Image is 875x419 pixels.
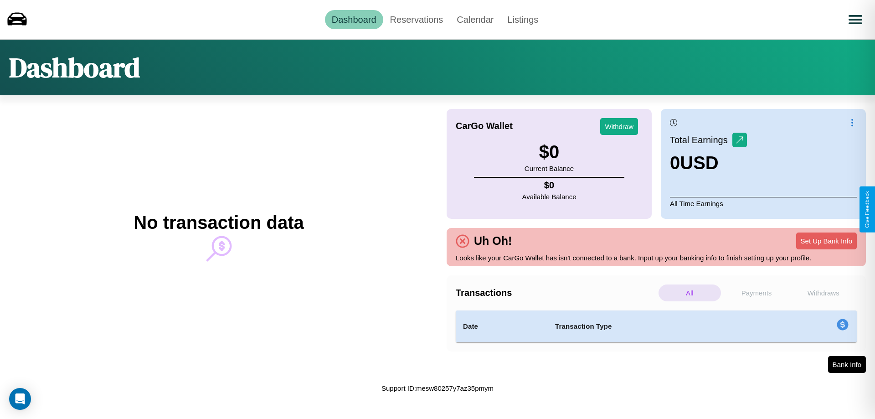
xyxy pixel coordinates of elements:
h4: Date [463,321,540,332]
p: Looks like your CarGo Wallet has isn't connected to a bank. Input up your banking info to finish ... [456,252,857,264]
h4: $ 0 [522,180,576,191]
table: simple table [456,310,857,342]
button: Open menu [843,7,868,32]
a: Reservations [383,10,450,29]
button: Withdraw [600,118,638,135]
a: Listings [500,10,545,29]
p: Current Balance [525,162,574,175]
button: Bank Info [828,356,866,373]
a: Dashboard [325,10,383,29]
p: All [659,285,721,301]
div: Give Feedback [864,191,870,228]
h3: $ 0 [525,142,574,162]
h4: Transaction Type [555,321,762,332]
p: Support ID: mesw80257y7az35pmym [381,382,494,394]
button: Set Up Bank Info [796,233,857,249]
a: Calendar [450,10,500,29]
h2: No transaction data [134,212,304,233]
h1: Dashboard [9,49,140,86]
p: Available Balance [522,191,576,203]
div: Open Intercom Messenger [9,388,31,410]
h4: Transactions [456,288,656,298]
p: Withdraws [792,285,854,301]
p: Payments [726,285,788,301]
p: Total Earnings [670,132,732,148]
h4: CarGo Wallet [456,121,513,131]
p: All Time Earnings [670,197,857,210]
h3: 0 USD [670,153,747,173]
h4: Uh Oh! [469,234,516,248]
